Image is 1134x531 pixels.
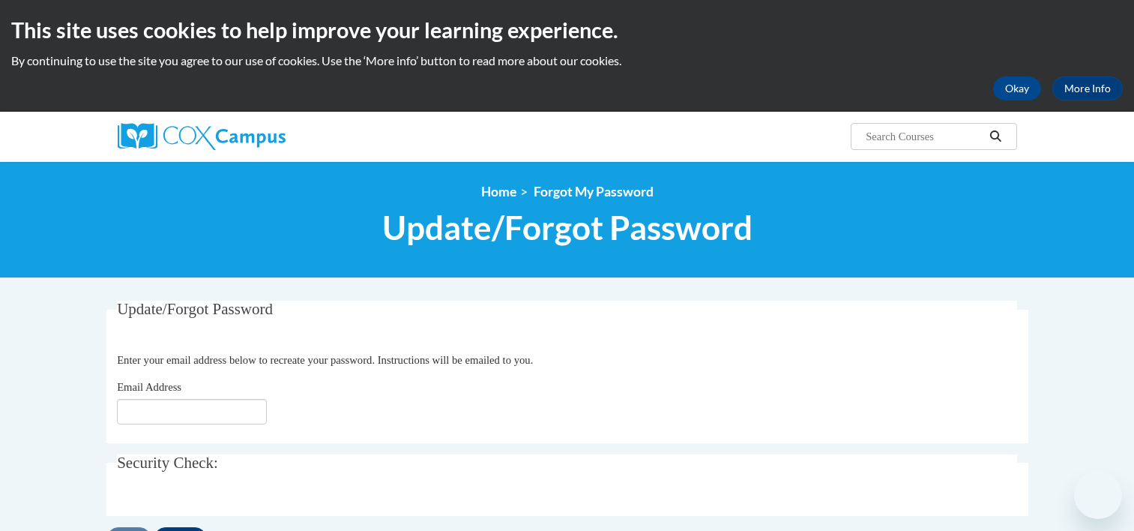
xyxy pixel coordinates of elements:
img: Cox Campus [118,123,286,150]
a: Cox Campus [118,123,402,150]
span: Forgot My Password [534,184,654,199]
span: Update/Forgot Password [382,208,753,247]
span: Update/Forgot Password [117,300,273,318]
input: Email [117,399,267,424]
a: Home [481,184,516,199]
button: Okay [993,76,1041,100]
span: Email Address [117,381,181,393]
p: By continuing to use the site you agree to our use of cookies. Use the ‘More info’ button to read... [11,52,1123,69]
button: Search [984,127,1007,145]
iframe: Button to launch messaging window [1074,471,1122,519]
span: Enter your email address below to recreate your password. Instructions will be emailed to you. [117,354,533,366]
h2: This site uses cookies to help improve your learning experience. [11,15,1123,45]
a: More Info [1052,76,1123,100]
input: Search Courses [864,127,984,145]
span: Security Check: [117,454,218,472]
